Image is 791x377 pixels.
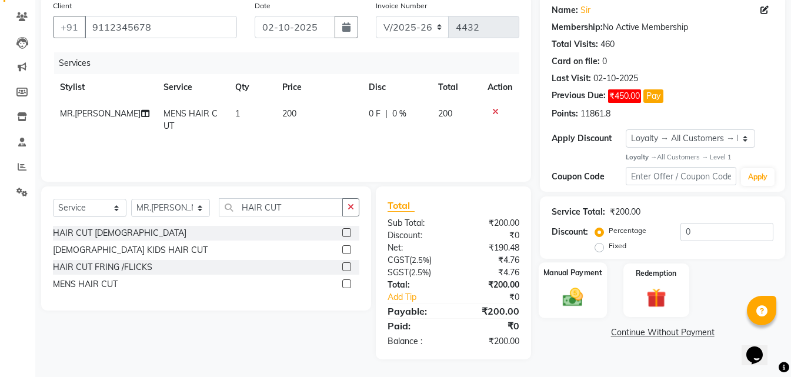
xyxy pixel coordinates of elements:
[593,72,638,85] div: 02-10-2025
[609,241,626,251] label: Fixed
[54,52,528,74] div: Services
[411,268,429,277] span: 2.5%
[255,1,271,11] label: Date
[228,74,276,101] th: Qty
[392,108,406,120] span: 0 %
[580,108,610,120] div: 11861.8
[741,168,775,186] button: Apply
[552,89,606,103] div: Previous Due:
[552,132,626,145] div: Apply Discount
[453,279,528,291] div: ₹200.00
[580,4,590,16] a: Sir
[600,38,615,51] div: 460
[552,171,626,183] div: Coupon Code
[379,291,466,303] a: Add Tip
[742,330,779,365] iframe: chat widget
[379,266,453,279] div: ( )
[626,152,773,162] div: All Customers → Level 1
[453,242,528,254] div: ₹190.48
[53,244,208,256] div: [DEMOGRAPHIC_DATA] KIDS HAIR CUT
[235,108,240,119] span: 1
[636,268,676,279] label: Redemption
[608,89,641,103] span: ₹450.00
[552,226,588,238] div: Discount:
[379,229,453,242] div: Discount:
[388,199,415,212] span: Total
[556,286,589,309] img: _cash.svg
[542,326,783,339] a: Continue Without Payment
[60,108,141,119] span: MR.[PERSON_NAME]
[379,254,453,266] div: ( )
[53,261,152,273] div: HAIR CUT FRING /FLICKS
[609,225,646,236] label: Percentage
[53,74,156,101] th: Stylist
[453,304,528,318] div: ₹200.00
[480,74,519,101] th: Action
[453,229,528,242] div: ₹0
[552,55,600,68] div: Card on file:
[643,89,663,103] button: Pay
[552,108,578,120] div: Points:
[388,267,409,278] span: SGST
[53,227,186,239] div: HAIR CUT [DEMOGRAPHIC_DATA]
[543,268,602,279] label: Manual Payment
[379,335,453,348] div: Balance :
[388,255,409,265] span: CGST
[640,286,672,310] img: _gift.svg
[552,72,591,85] div: Last Visit:
[53,278,118,291] div: MENS HAIR CUT
[53,16,86,38] button: +91
[219,198,342,216] input: Search or Scan
[53,1,72,11] label: Client
[163,108,218,131] span: MENS HAIR CUT
[379,279,453,291] div: Total:
[466,291,528,303] div: ₹0
[552,4,578,16] div: Name:
[385,108,388,120] span: |
[602,55,607,68] div: 0
[412,255,429,265] span: 2.5%
[453,266,528,279] div: ₹4.76
[379,242,453,254] div: Net:
[431,74,480,101] th: Total
[156,74,228,101] th: Service
[438,108,452,119] span: 200
[362,74,431,101] th: Disc
[453,217,528,229] div: ₹200.00
[85,16,237,38] input: Search by Name/Mobile/Email/Code
[552,38,598,51] div: Total Visits:
[379,304,453,318] div: Payable:
[552,21,773,34] div: No Active Membership
[369,108,381,120] span: 0 F
[610,206,640,218] div: ₹200.00
[376,1,427,11] label: Invoice Number
[552,21,603,34] div: Membership:
[626,153,657,161] strong: Loyalty →
[379,319,453,333] div: Paid:
[626,167,736,185] input: Enter Offer / Coupon Code
[453,254,528,266] div: ₹4.76
[275,74,362,101] th: Price
[453,335,528,348] div: ₹200.00
[453,319,528,333] div: ₹0
[552,206,605,218] div: Service Total:
[282,108,296,119] span: 200
[379,217,453,229] div: Sub Total:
